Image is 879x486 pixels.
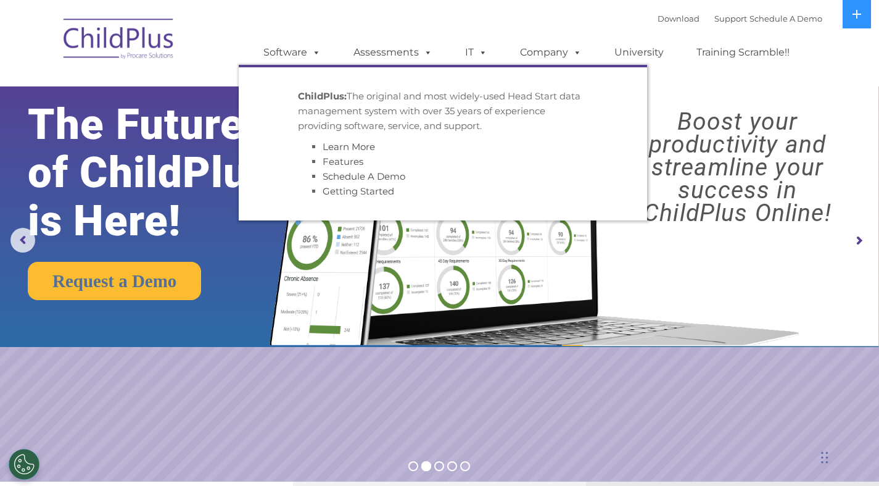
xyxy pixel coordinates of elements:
a: Assessments [341,40,445,65]
a: Software [251,40,333,65]
span: Phone number [171,132,224,141]
a: Learn More [323,141,375,153]
a: University [602,40,676,65]
font: | [658,14,822,23]
p: The original and most widely-used Head Start data management system with over 35 years of experie... [298,89,588,133]
a: Support [714,14,747,23]
strong: ChildPlus: [298,90,347,102]
a: IT [453,40,500,65]
img: ChildPlus by Procare Solutions [57,10,181,72]
a: Schedule A Demo [323,170,405,182]
a: Request a Demo [28,262,201,300]
span: Last name [171,82,209,91]
a: Schedule A Demo [749,14,822,23]
a: Features [323,156,363,167]
a: Getting Started [323,185,394,197]
a: Company [508,40,594,65]
iframe: Chat Widget [677,353,879,486]
a: Download [658,14,699,23]
div: Drag [821,439,828,476]
rs-layer: The Future of ChildPlus is Here! [28,101,308,245]
button: Cookies Settings [9,449,39,480]
rs-layer: Boost your productivity and streamline your success in ChildPlus Online! [607,111,868,225]
a: Training Scramble!! [684,40,802,65]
